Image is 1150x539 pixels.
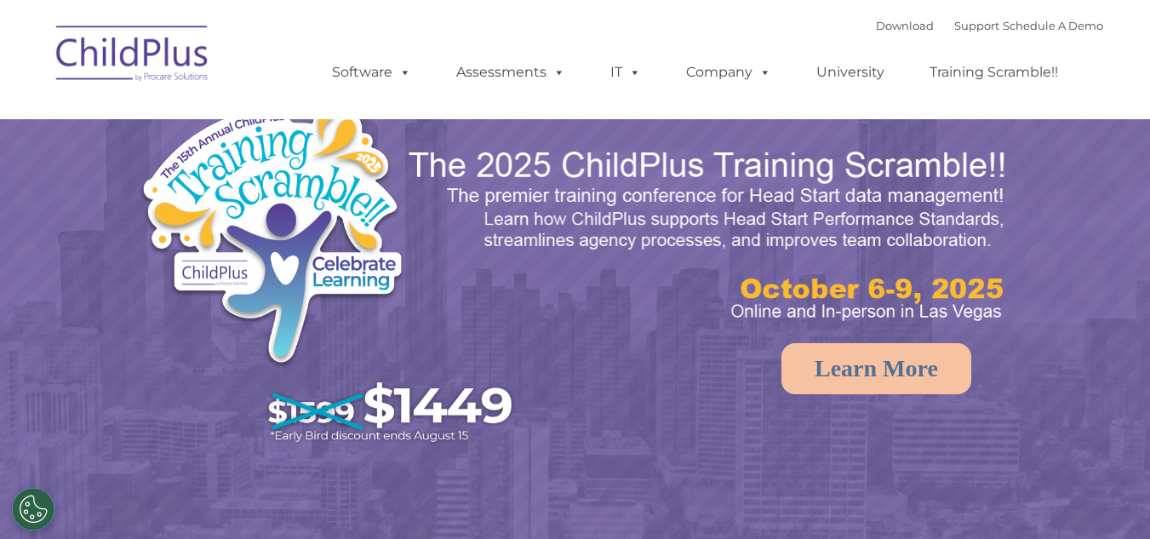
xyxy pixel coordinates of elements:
[48,14,218,99] img: ChildPlus by Procare Solutions
[1003,19,1103,32] a: Schedule A Demo
[781,343,971,394] a: Learn More
[12,488,54,530] button: Cookies Settings
[799,55,901,89] a: University
[439,55,582,89] a: Assessments
[913,55,1075,89] a: Training Scramble!!
[876,19,1103,32] font: |
[593,55,658,89] a: IT
[669,55,788,89] a: Company
[315,55,428,89] a: Software
[876,19,934,32] a: Download
[954,19,999,32] a: Support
